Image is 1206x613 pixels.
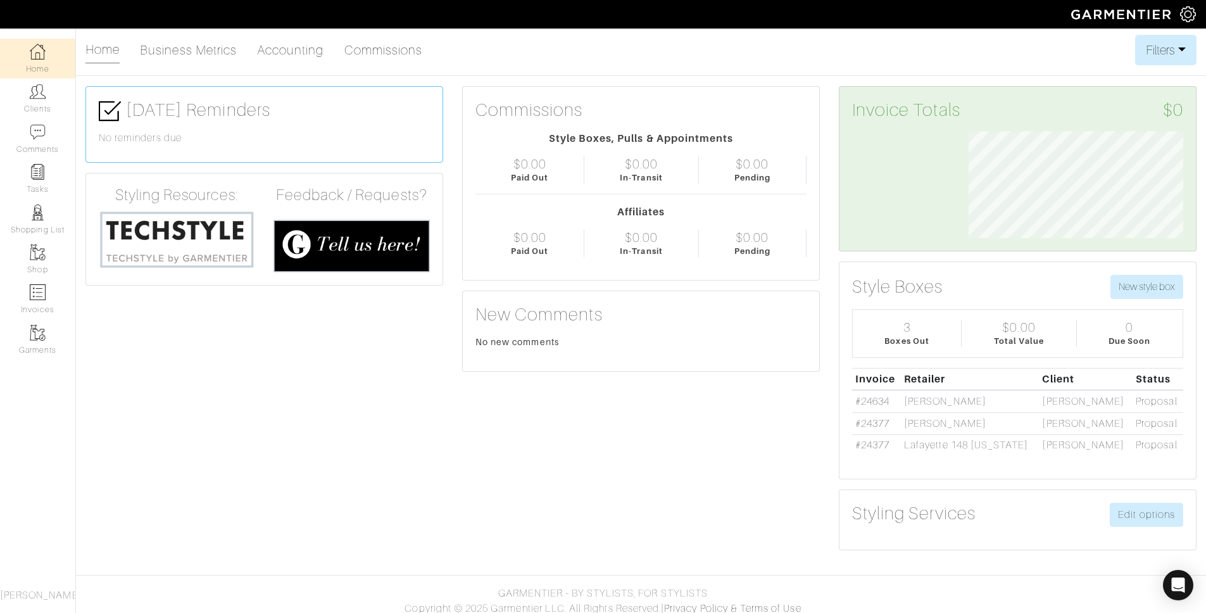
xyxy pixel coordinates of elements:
[1133,434,1183,456] td: Proposal
[901,434,1039,456] td: Lafayette 148 [US_STATE]
[475,336,807,348] div: No new comments
[1040,390,1133,412] td: [PERSON_NAME]
[257,37,324,63] a: Accounting
[99,210,254,269] img: techstyle-93310999766a10050dc78ceb7f971a75838126fd19372ce40ba20cdf6a89b94b.png
[625,156,658,172] div: $0.00
[620,172,663,184] div: In-Transit
[901,412,1039,434] td: [PERSON_NAME]
[1109,335,1150,347] div: Due Soon
[736,230,769,245] div: $0.00
[30,124,46,140] img: comment-icon-a0a6a9ef722e966f86d9cbdc48e553b5cf19dbc54f86b18d962a5391bc8f6eb6.png
[1110,503,1183,527] a: Edit options
[852,503,976,524] h3: Styling Services
[30,284,46,300] img: orders-icon-0abe47150d42831381b5fb84f609e132dff9fe21cb692f30cb5eec754e2cba89.png
[734,245,770,257] div: Pending
[852,99,1183,121] h3: Invoice Totals
[1133,412,1183,434] td: Proposal
[736,156,769,172] div: $0.00
[1133,368,1183,390] th: Status
[30,205,46,220] img: stylists-icon-eb353228a002819b7ec25b43dbf5f0378dd9e0616d9560372ff212230b889e62.png
[30,244,46,260] img: garments-icon-b7da505a4dc4fd61783c78ac3ca0ef83fa9d6f193b1c9dc38574b1d14d53ca28.png
[884,335,929,347] div: Boxes Out
[140,37,237,63] a: Business Metrics
[30,44,46,60] img: dashboard-icon-dbcd8f5a0b271acd01030246c82b418ddd0df26cd7fceb0bd07c9910d44c42f6.png
[734,172,770,184] div: Pending
[99,132,430,144] h6: No reminders due
[1135,35,1197,65] button: Filters
[1040,434,1133,456] td: [PERSON_NAME]
[1133,390,1183,412] td: Proposal
[1002,320,1035,335] div: $0.00
[475,131,807,146] div: Style Boxes, Pulls & Appointments
[994,335,1045,347] div: Total Value
[901,390,1039,412] td: [PERSON_NAME]
[99,100,121,122] img: check-box-icon-36a4915ff3ba2bd8f6e4f29bc755bb66becd62c870f447fc0dd1365fcfddab58.png
[99,99,430,122] h3: [DATE] Reminders
[855,418,889,429] a: #24377
[1126,320,1133,335] div: 0
[30,325,46,341] img: garments-icon-b7da505a4dc4fd61783c78ac3ca0ef83fa9d6f193b1c9dc38574b1d14d53ca28.png
[901,368,1039,390] th: Retailer
[475,99,583,121] h3: Commissions
[511,172,548,184] div: Paid Out
[513,156,546,172] div: $0.00
[620,245,663,257] div: In-Transit
[475,205,807,220] div: Affiliates
[99,186,254,205] h4: Styling Resources:
[475,304,807,325] h3: New Comments
[1040,412,1133,434] td: [PERSON_NAME]
[85,37,120,64] a: Home
[273,220,429,272] img: feedback_requests-3821251ac2bd56c73c230f3229a5b25d6eb027adea667894f41107c140538ee0.png
[513,230,546,245] div: $0.00
[511,245,548,257] div: Paid Out
[625,230,658,245] div: $0.00
[1040,368,1133,390] th: Client
[30,84,46,99] img: clients-icon-6bae9207a08558b7cb47a8932f037763ab4055f8c8b6bfacd5dc20c3e0201464.png
[1065,3,1180,25] img: garmentier-logo-header-white-b43fb05a5012e4ada735d5af1a66efaba907eab6374d6393d1fbf88cb4ef424d.png
[1163,99,1183,121] span: $0
[30,164,46,180] img: reminder-icon-8004d30b9f0a5d33ae49ab947aed9ed385cf756f9e5892f1edd6e32f2345188e.png
[852,276,943,298] h3: Style Boxes
[855,396,889,407] a: #24634
[273,186,429,205] h4: Feedback / Requests?
[855,439,889,451] a: #24377
[344,37,423,63] a: Commissions
[1110,275,1183,299] button: New style box
[852,368,901,390] th: Invoice
[1180,6,1196,22] img: gear-icon-white-bd11855cb880d31180b6d7d6211b90ccbf57a29d726f0c71d8c61bd08dd39cc2.png
[903,320,911,335] div: 3
[1163,570,1193,600] div: Open Intercom Messenger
